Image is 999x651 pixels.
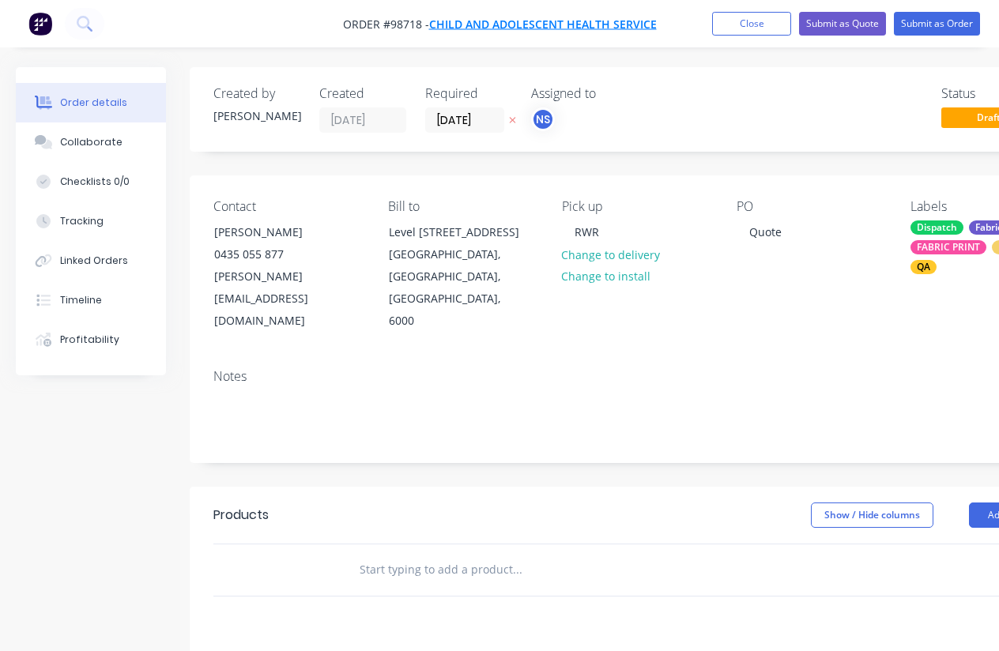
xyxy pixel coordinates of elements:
div: Level [STREET_ADDRESS][GEOGRAPHIC_DATA], [GEOGRAPHIC_DATA], [GEOGRAPHIC_DATA], 6000 [375,220,533,333]
div: Assigned to [531,86,689,101]
div: Bill to [388,199,537,214]
div: [PERSON_NAME]0435 055 877[PERSON_NAME][EMAIL_ADDRESS][DOMAIN_NAME] [201,220,359,333]
div: Pick up [562,199,711,214]
span: Order #98718 - [343,17,429,32]
div: PO [737,199,886,214]
button: NS [531,107,555,131]
button: Change to install [553,265,659,287]
button: Checklists 0/0 [16,162,166,201]
div: Collaborate [60,135,123,149]
div: Quote [737,220,794,243]
button: Order details [16,83,166,122]
input: Start typing to add a product... [359,554,675,585]
img: Factory [28,12,52,36]
div: 0435 055 877 [214,243,345,265]
button: Change to delivery [553,243,669,265]
div: Profitability [60,333,119,347]
div: Checklists 0/0 [60,175,130,189]
a: Child and Adolescent Health Service [429,17,657,32]
button: Profitability [16,320,166,359]
button: Show / Hide columns [811,502,933,528]
div: Required [425,86,512,101]
div: [PERSON_NAME] [213,107,300,124]
button: Submit as Quote [799,12,886,36]
div: [GEOGRAPHIC_DATA], [GEOGRAPHIC_DATA], [GEOGRAPHIC_DATA], 6000 [389,243,520,332]
button: Tracking [16,201,166,241]
div: Order details [60,96,127,110]
div: Created by [213,86,300,101]
div: Timeline [60,293,102,307]
div: FABRIC PRINT [910,240,986,254]
button: Timeline [16,280,166,320]
div: QA [910,260,937,274]
button: Submit as Order [894,12,980,36]
div: Tracking [60,214,104,228]
div: RWR [562,220,612,243]
div: Products [213,506,269,525]
div: [PERSON_NAME][EMAIL_ADDRESS][DOMAIN_NAME] [214,265,345,332]
div: Linked Orders [60,254,128,268]
button: Close [712,12,791,36]
div: Contact [213,199,363,214]
button: Linked Orders [16,241,166,280]
div: Level [STREET_ADDRESS] [389,221,520,243]
button: Collaborate [16,122,166,162]
div: Created [319,86,406,101]
div: Dispatch [910,220,963,235]
div: [PERSON_NAME] [214,221,345,243]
